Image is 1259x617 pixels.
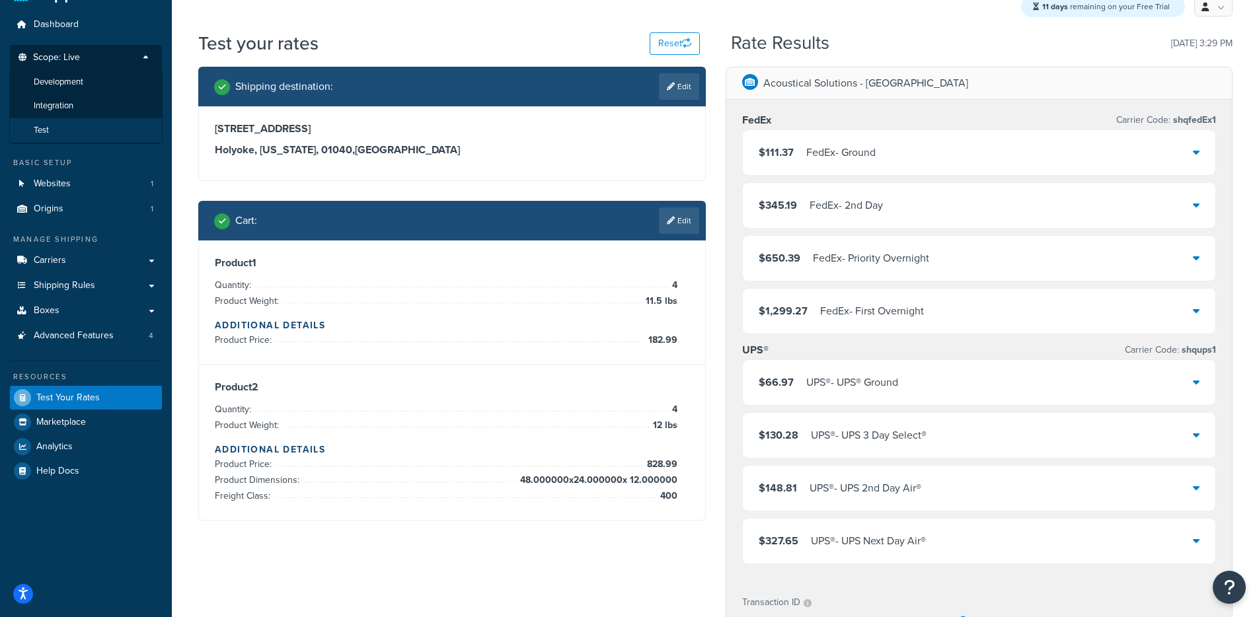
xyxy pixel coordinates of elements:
[669,277,677,293] span: 4
[215,473,303,487] span: Product Dimensions:
[10,410,162,434] a: Marketplace
[9,118,163,143] li: Test
[235,81,333,92] h2: Shipping destination :
[10,273,162,298] a: Shipping Rules
[811,426,927,445] div: UPS® - UPS 3 Day Select®
[10,172,162,196] a: Websites1
[731,33,829,54] h2: Rate Results
[215,443,689,456] h4: Additional Details
[810,196,883,215] div: FedEx - 2nd Day
[10,386,162,410] a: Test Your Rates
[644,456,677,472] span: 828.99
[33,52,80,63] span: Scope: Live
[806,373,898,392] div: UPS® - UPS® Ground
[1116,111,1216,129] p: Carrier Code:
[34,305,59,316] span: Boxes
[759,198,797,213] span: $345.19
[215,143,689,157] h3: Holyoke, [US_STATE], 01040 , [GEOGRAPHIC_DATA]
[36,392,100,404] span: Test Your Rates
[659,73,699,100] a: Edit
[34,100,73,112] span: Integration
[759,145,794,160] span: $111.37
[9,70,163,94] li: Development
[198,30,319,56] h1: Test your rates
[650,417,677,433] span: 12 lbs
[10,234,162,245] div: Manage Shipping
[34,178,71,190] span: Websites
[10,371,162,382] div: Resources
[10,197,162,221] a: Origins1
[215,381,689,394] h3: Product 2
[1042,1,1170,13] span: remaining on your Free Trial
[642,293,677,309] span: 11.5 lbs
[742,593,800,612] p: Transaction ID
[759,303,808,318] span: $1,299.27
[10,197,162,221] li: Origins
[10,172,162,196] li: Websites
[1125,341,1216,359] p: Carrier Code:
[645,332,677,348] span: 182.99
[151,178,153,190] span: 1
[1179,343,1216,357] span: shqups1
[10,459,162,483] a: Help Docs
[215,278,254,292] span: Quantity:
[742,344,769,357] h3: UPS®
[810,479,921,497] div: UPS® - UPS 2nd Day Air®
[9,94,163,118] li: Integration
[36,466,79,477] span: Help Docs
[759,480,797,495] span: $148.81
[235,215,257,227] h2: Cart :
[10,248,162,273] a: Carriers
[215,457,275,471] span: Product Price:
[215,489,274,503] span: Freight Class:
[10,13,162,37] a: Dashboard
[215,418,282,432] span: Product Weight:
[669,402,677,417] span: 4
[34,125,49,136] span: Test
[811,532,926,550] div: UPS® - UPS Next Day Air®
[34,255,66,266] span: Carriers
[10,299,162,323] a: Boxes
[1213,571,1246,604] button: Open Resource Center
[742,114,771,127] h3: FedEx
[10,435,162,458] a: Analytics
[36,417,86,428] span: Marketplace
[10,324,162,348] a: Advanced Features4
[1042,1,1068,13] strong: 11 days
[813,249,929,268] div: FedEx - Priority Overnight
[806,143,876,162] div: FedEx - Ground
[1171,34,1233,53] p: [DATE] 3:29 PM
[759,533,798,548] span: $327.65
[34,330,114,342] span: Advanced Features
[215,402,254,416] span: Quantity:
[650,32,700,55] button: Reset
[659,207,699,234] a: Edit
[215,294,282,308] span: Product Weight:
[759,250,800,266] span: $650.39
[820,302,924,320] div: FedEx - First Overnight
[34,280,95,291] span: Shipping Rules
[215,318,689,332] h4: Additional Details
[149,330,153,342] span: 4
[34,203,63,215] span: Origins
[34,19,79,30] span: Dashboard
[36,441,73,453] span: Analytics
[215,333,275,347] span: Product Price:
[759,427,798,443] span: $130.28
[151,203,153,215] span: 1
[759,375,794,390] span: $66.97
[10,157,162,168] div: Basic Setup
[1170,113,1216,127] span: shqfedEx1
[215,122,689,135] h3: [STREET_ADDRESS]
[657,488,677,504] span: 400
[763,74,968,92] p: Acoustical Solutions - [GEOGRAPHIC_DATA]
[34,77,83,88] span: Development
